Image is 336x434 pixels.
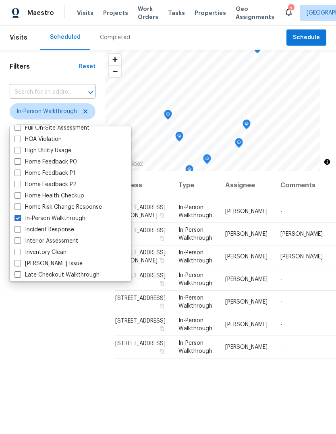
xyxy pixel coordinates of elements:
button: Schedule [286,29,326,46]
label: In-Person Walkthrough [15,214,85,222]
th: Address [115,171,172,200]
div: 2 [288,5,294,13]
button: Zoom in [109,54,121,65]
span: In-Person Walkthrough [178,205,212,218]
canvas: Map [105,50,320,171]
span: Projects [103,9,128,17]
span: [PERSON_NAME] [225,299,268,305]
button: Copy Address [158,235,166,242]
th: Type [172,171,219,200]
label: Interior Assessment [15,237,78,245]
span: In-Person Walkthrough [178,273,212,286]
span: Geo Assignments [236,5,274,21]
label: Inventory Clean [15,248,66,256]
span: - [280,277,282,282]
span: [PERSON_NAME] [225,209,268,214]
span: Visits [10,29,27,46]
div: Map marker [185,165,193,178]
th: Comments [274,171,329,200]
span: In-Person Walkthrough [17,107,77,115]
label: Home Feedback P1 [15,169,75,177]
h1: Filters [10,63,79,71]
span: [PERSON_NAME] [280,254,323,260]
button: Copy Address [158,302,166,310]
span: [STREET_ADDRESS][PERSON_NAME] [115,205,166,218]
span: - [280,322,282,327]
span: In-Person Walkthrough [178,250,212,264]
div: Completed [100,34,130,42]
label: Home Feedback P2 [15,180,77,189]
span: Maestro [27,9,54,17]
button: Copy Address [158,212,166,219]
span: [STREET_ADDRESS] [115,273,166,279]
label: HOA Violation [15,135,62,143]
label: Home Risk Change Response [15,203,102,211]
label: Home Health Checkup [15,192,84,200]
button: Toggle attribution [322,157,332,167]
span: [PERSON_NAME] [225,231,268,237]
span: [PERSON_NAME] [225,254,268,260]
span: - [280,299,282,305]
span: [STREET_ADDRESS] [115,228,166,233]
button: Copy Address [158,325,166,332]
span: In-Person Walkthrough [178,227,212,241]
button: Copy Address [158,257,166,264]
span: - [280,209,282,214]
span: Visits [77,9,93,17]
span: In-Person Walkthrough [178,318,212,331]
div: Map marker [235,138,243,151]
button: Copy Address [158,280,166,287]
span: [PERSON_NAME] [225,322,268,327]
label: High Utility Usage [15,147,71,155]
span: Properties [195,9,226,17]
label: Full On-Site Assessment [15,124,89,132]
th: Assignee [219,171,274,200]
span: Toggle attribution [325,157,330,166]
div: Map marker [164,110,172,122]
label: Home Feedback P0 [15,158,77,166]
input: Search for an address... [10,86,73,99]
span: Tasks [168,10,185,16]
button: Copy Address [158,348,166,355]
span: - [280,344,282,350]
div: Map marker [203,154,211,167]
span: [STREET_ADDRESS] [115,318,166,324]
label: Incident Response [15,226,74,234]
span: [PERSON_NAME] [225,344,268,350]
div: Map marker [253,44,261,56]
span: Schedule [293,33,320,43]
span: Zoom out [109,66,121,77]
button: Open [85,87,96,98]
span: In-Person Walkthrough [178,340,212,354]
label: [PERSON_NAME] Issue [15,260,83,268]
span: [STREET_ADDRESS] [115,341,166,346]
span: [STREET_ADDRESS][PERSON_NAME] [115,250,166,264]
div: Reset [79,63,95,71]
span: Work Orders [138,5,158,21]
span: In-Person Walkthrough [178,295,212,309]
span: [STREET_ADDRESS] [115,296,166,301]
span: [PERSON_NAME] [280,231,323,237]
div: Scheduled [50,33,81,41]
span: [PERSON_NAME] [225,277,268,282]
div: Map marker [243,120,251,132]
button: Zoom out [109,65,121,77]
div: Map marker [175,132,183,144]
label: Late Checkout Walkthrough [15,271,100,279]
